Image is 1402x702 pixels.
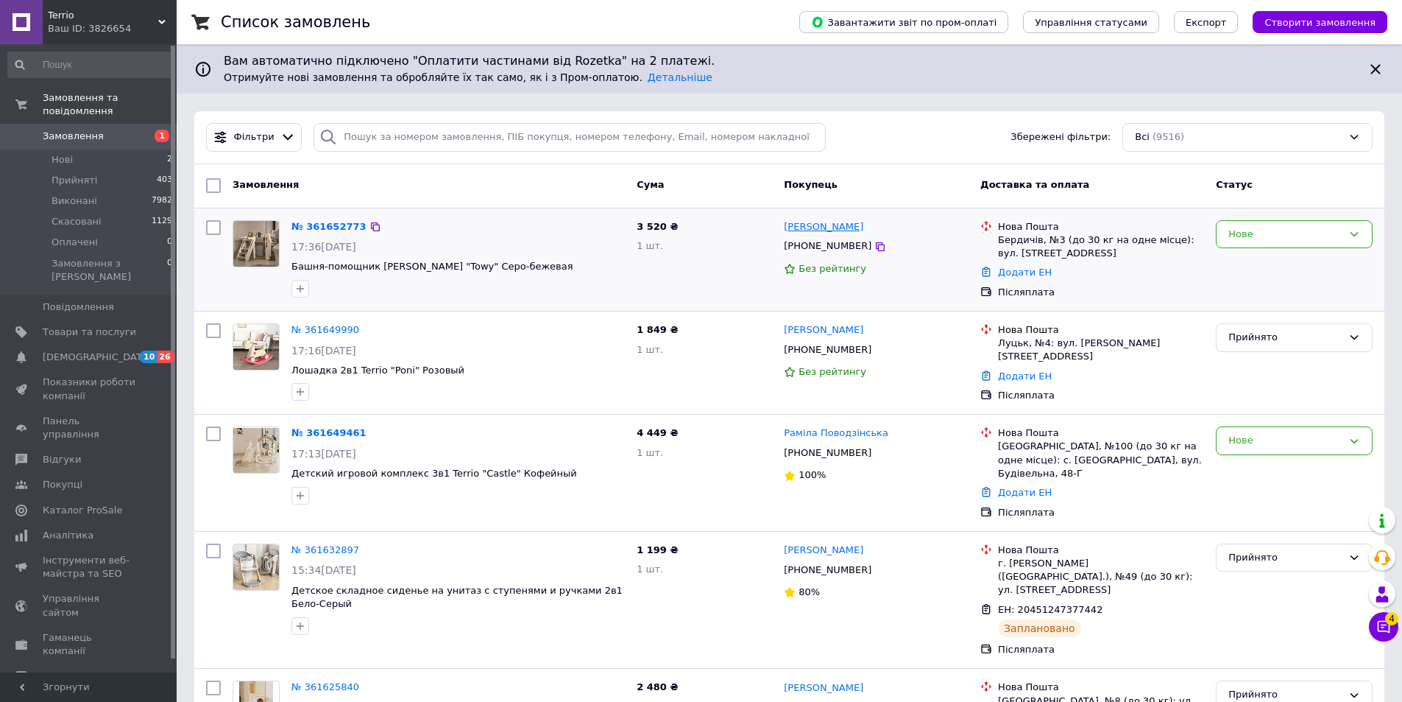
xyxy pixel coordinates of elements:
span: Фільтри [234,130,275,144]
span: Управління сайтом [43,592,136,619]
span: 0 [167,236,172,249]
button: Завантажити звіт по пром-оплаті [799,11,1008,33]
span: Вам автоматично підключено "Оплатити частинами від Rozetka" на 2 платежі. [224,53,1355,70]
span: Управління статусами [1035,17,1147,28]
div: Нова Пошта [998,323,1204,337]
div: г. [PERSON_NAME] ([GEOGRAPHIC_DATA].), №49 (до 30 кг): ул. [STREET_ADDRESS] [998,557,1204,597]
span: Збережені фільтри: [1010,130,1111,144]
a: Раміла Поводзінська [784,427,888,440]
div: Прийнято [1228,330,1342,345]
a: [PERSON_NAME] [784,544,863,558]
span: 1 шт. [637,344,663,355]
span: 15:34[DATE] [291,564,356,576]
button: Створити замовлення [1253,11,1387,33]
span: Terrio [48,9,158,22]
img: Фото товару [233,544,279,590]
span: Аналітика [43,529,93,542]
span: Маркет [43,670,80,683]
span: Cума [637,179,664,190]
div: Заплановано [998,619,1081,637]
a: Детский игровой комплекс 3в1 Terrio "Castle" Кофейный [291,468,577,479]
a: [PERSON_NAME] [784,220,863,234]
span: Замовлення з [PERSON_NAME] [52,257,167,284]
span: Відгуки [43,453,81,466]
span: Статус [1216,179,1253,190]
a: Фото товару [233,323,280,371]
div: [PHONE_NUMBER] [781,340,874,359]
a: Створити замовлення [1238,16,1387,27]
button: Експорт [1174,11,1239,33]
span: 1 849 ₴ [637,324,678,335]
img: Фото товару [233,324,279,370]
span: Покупці [43,478,82,491]
img: Фото товару [233,221,279,267]
div: [PHONE_NUMBER] [781,236,874,256]
span: 7982 [152,194,172,208]
span: Експорт [1186,17,1227,28]
span: (9516) [1153,131,1184,142]
a: Додати ЕН [998,267,1052,278]
a: Башня-помощник [PERSON_NAME] "Towy" Серо-бежевая [291,261,573,272]
span: 2 480 ₴ [637,681,678,692]
span: 17:13[DATE] [291,448,356,460]
span: Замовлення [43,130,104,143]
span: 1 шт. [637,240,663,251]
a: Детское складное сиденье на унитаз с ступенями и ручками 2в1 Бело-Серый [291,585,623,610]
a: № 361652773 [291,221,367,232]
a: [PERSON_NAME] [784,681,863,695]
span: Товари та послуги [43,326,136,339]
span: Створити замовлення [1264,17,1376,28]
div: Нова Пошта [998,544,1204,557]
span: 1 шт. [637,447,663,458]
a: Фото товару [233,544,280,591]
span: 403 [157,174,172,187]
div: Нова Пошта [998,220,1204,234]
span: Без рейтингу [799,366,866,377]
div: [PHONE_NUMBER] [781,443,874,463]
span: Всі [1135,130,1150,144]
span: 26 [157,351,174,363]
a: Додати ЕН [998,371,1052,382]
div: Нове [1228,433,1342,449]
span: 4 449 ₴ [637,427,678,438]
button: Чат з покупцем4 [1369,612,1398,642]
span: Прийняті [52,174,97,187]
div: Післяплата [998,643,1204,656]
span: Доставка та оплата [980,179,1089,190]
span: Замовлення [233,179,299,190]
span: Оплачені [52,236,98,249]
span: 1129 [152,215,172,228]
a: Фото товару [233,427,280,474]
div: Нова Пошта [998,427,1204,440]
span: Замовлення та повідомлення [43,91,177,118]
span: 17:36[DATE] [291,241,356,253]
span: [DEMOGRAPHIC_DATA] [43,351,152,364]
span: 2 [167,153,172,166]
div: Післяплата [998,389,1204,402]
a: Додати ЕН [998,487,1052,498]
span: 10 [140,351,157,363]
span: 1 шт. [637,564,663,575]
div: Прийнято [1228,550,1342,566]
span: Повідомлення [43,301,114,314]
span: Покупець [784,179,838,190]
span: Панель управління [43,415,136,441]
div: [GEOGRAPHIC_DATA], №100 (до 30 кг на одне місце): с. [GEOGRAPHIC_DATA], вул. Будівельна, 48-Г [998,440,1204,480]
div: Нове [1228,227,1342,242]
span: 17:16[DATE] [291,345,356,357]
a: Фото товару [233,220,280,267]
a: № 361649990 [291,324,359,335]
span: Без рейтингу [799,263,866,274]
span: Показники роботи компанії [43,376,136,402]
span: 1 [155,130,169,142]
span: Скасовані [52,215,102,228]
div: Післяплата [998,506,1204,519]
span: ЕН: 20451247377442 [998,604,1102,615]
a: № 361632897 [291,544,359,555]
a: Лошадка 2в1 Terrio "Poni" Розовый [291,365,464,376]
input: Пошук [7,52,174,78]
